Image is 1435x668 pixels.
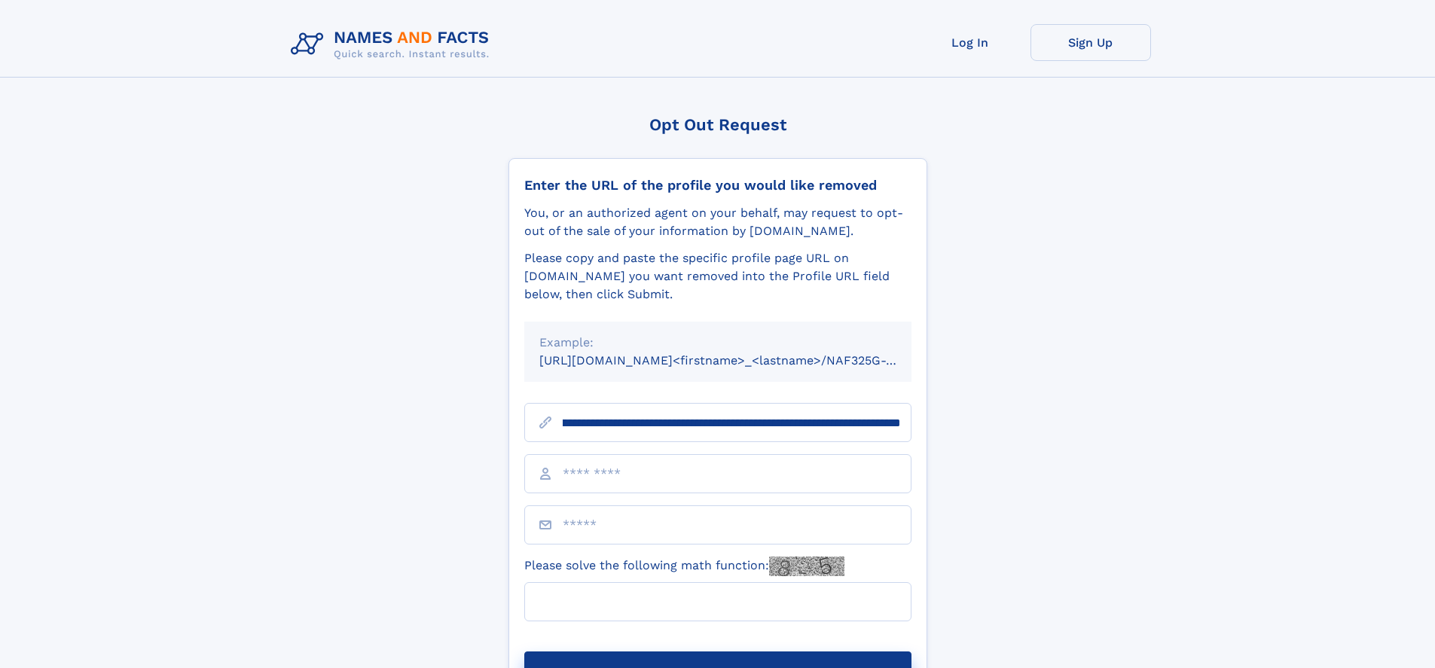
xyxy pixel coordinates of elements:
[508,115,927,134] div: Opt Out Request
[1030,24,1151,61] a: Sign Up
[524,177,911,194] div: Enter the URL of the profile you would like removed
[285,24,502,65] img: Logo Names and Facts
[524,557,844,576] label: Please solve the following math function:
[539,334,896,352] div: Example:
[524,249,911,303] div: Please copy and paste the specific profile page URL on [DOMAIN_NAME] you want removed into the Pr...
[539,353,940,368] small: [URL][DOMAIN_NAME]<firstname>_<lastname>/NAF325G-xxxxxxxx
[910,24,1030,61] a: Log In
[524,204,911,240] div: You, or an authorized agent on your behalf, may request to opt-out of the sale of your informatio...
